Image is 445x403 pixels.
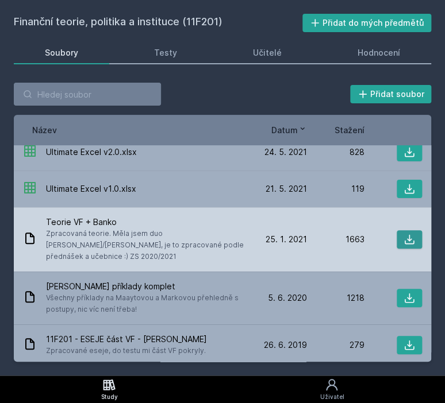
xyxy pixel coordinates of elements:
[307,339,365,351] div: 279
[14,83,161,106] input: Hledej soubor
[46,334,207,345] span: 11F201 - ESEJE část VF - [PERSON_NAME]
[307,183,365,195] div: 119
[46,228,245,262] span: Zpracovaná teorie. Měla jsem duo [PERSON_NAME]/[PERSON_NAME], je to zpracované podle přednášek a ...
[307,146,365,158] div: 828
[327,41,431,64] a: Hodnocení
[46,345,207,356] span: Zpracované eseje, do testu mi část VF pokryly.
[222,41,313,64] a: Učitelé
[154,47,177,59] div: Testy
[268,292,307,304] span: 5. 6. 2020
[264,339,307,351] span: 26. 6. 2019
[46,281,245,292] span: [PERSON_NAME] příklady komplet
[46,146,137,158] span: Ultimate Excel v2.0.xlsx
[45,47,78,59] div: Soubory
[266,183,307,195] span: 21. 5. 2021
[350,85,432,103] button: Přidat soubor
[32,124,57,136] button: Název
[14,41,109,64] a: Soubory
[14,14,302,32] h2: Finanční teorie, politika a instituce (11F201)
[266,234,307,245] span: 25. 1. 2021
[307,292,365,304] div: 1218
[123,41,208,64] a: Testy
[271,124,298,136] span: Datum
[320,393,344,401] div: Uživatel
[264,146,307,158] span: 24. 5. 2021
[253,47,282,59] div: Učitelé
[46,183,136,195] span: Ultimate Excel v1.0.xlsx
[358,47,400,59] div: Hodnocení
[23,181,37,197] div: XLSX
[307,234,365,245] div: 1663
[101,393,118,401] div: Study
[302,14,432,32] button: Přidat do mých předmětů
[46,216,245,228] span: Teorie VF + Banko
[46,292,245,315] span: Všechny příklady na Maaytovou a Markovou přehledně s postupy, nic víc není třeba!
[23,144,37,161] div: XLSX
[335,124,365,136] button: Stažení
[271,124,307,136] button: Datum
